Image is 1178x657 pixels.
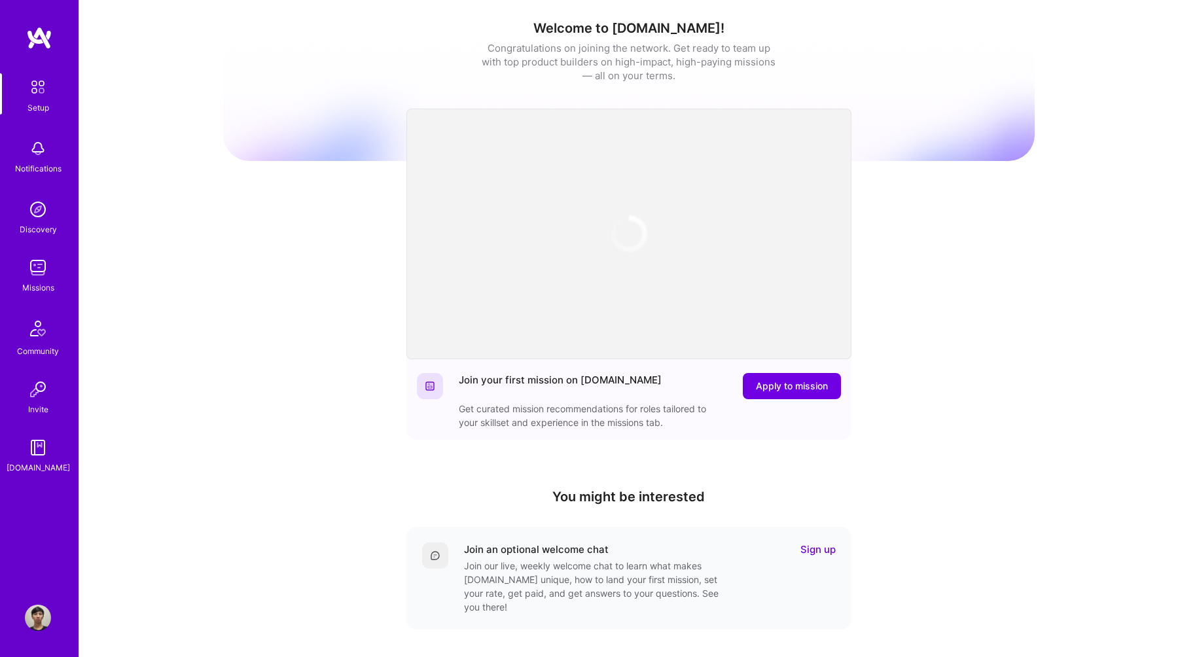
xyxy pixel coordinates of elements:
[459,402,721,429] div: Get curated mission recommendations for roles tailored to your skillset and experience in the mis...
[17,344,59,358] div: Community
[24,73,52,101] img: setup
[25,196,51,222] img: discovery
[800,542,836,556] a: Sign up
[25,255,51,281] img: teamwork
[459,373,662,399] div: Join your first mission on [DOMAIN_NAME]
[22,605,54,631] a: User Avatar
[464,542,609,556] div: Join an optional welcome chat
[756,380,828,393] span: Apply to mission
[406,489,851,505] h4: You might be interested
[482,41,776,82] div: Congratulations on joining the network. Get ready to team up with top product builders on high-im...
[464,559,726,614] div: Join our live, weekly welcome chat to learn what makes [DOMAIN_NAME] unique, how to land your fir...
[15,162,62,175] div: Notifications
[22,281,54,294] div: Missions
[25,435,51,461] img: guide book
[430,550,440,561] img: Comment
[26,26,52,50] img: logo
[25,605,51,631] img: User Avatar
[609,214,649,253] img: loading
[25,135,51,162] img: bell
[223,20,1035,36] h1: Welcome to [DOMAIN_NAME]!
[22,313,54,344] img: Community
[25,376,51,402] img: Invite
[27,101,49,115] div: Setup
[7,461,70,474] div: [DOMAIN_NAME]
[406,109,851,359] iframe: video
[28,402,48,416] div: Invite
[743,373,841,399] button: Apply to mission
[425,381,435,391] img: Website
[20,222,57,236] div: Discovery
